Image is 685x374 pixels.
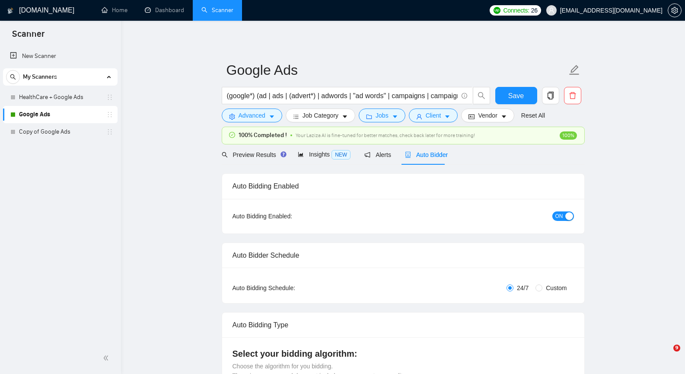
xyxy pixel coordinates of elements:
span: delete [564,92,581,99]
span: holder [106,94,113,101]
span: holder [106,128,113,135]
h4: Select your bidding algorithm: [233,348,574,360]
div: Tooltip anchor [280,150,287,158]
div: Auto Bidding Type [233,313,574,337]
span: idcard [468,113,475,120]
button: settingAdvancedcaret-down [222,109,282,122]
a: New Scanner [10,48,111,65]
span: 24/7 [513,283,532,293]
span: user [548,7,554,13]
button: barsJob Categorycaret-down [286,109,355,122]
span: 100% [560,131,577,140]
span: Custom [542,283,570,293]
li: New Scanner [3,48,118,65]
a: Google Ads [19,106,101,123]
button: Save [495,87,537,104]
input: Search Freelance Jobs... [227,90,458,101]
button: setting [668,3,682,17]
span: caret-down [501,113,507,120]
span: copy [542,92,559,99]
button: copy [542,87,559,104]
div: Auto Bidding Schedule: [233,283,346,293]
button: delete [564,87,581,104]
span: ON [555,211,563,221]
a: dashboardDashboard [145,6,184,14]
button: idcardVendorcaret-down [461,109,514,122]
span: notification [364,152,370,158]
button: search [6,70,20,84]
a: searchScanner [201,6,233,14]
span: caret-down [269,113,275,120]
span: caret-down [342,113,348,120]
span: Connects: [503,6,529,15]
span: setting [229,113,235,120]
span: caret-down [392,113,398,120]
span: Auto Bidder [405,151,448,158]
span: My Scanners [23,68,57,86]
span: search [222,152,228,158]
div: Auto Bidding Enabled: [233,211,346,221]
span: user [416,113,422,120]
div: Auto Bidding Enabled [233,174,574,198]
span: Vendor [478,111,497,120]
button: search [473,87,490,104]
span: Client [426,111,441,120]
span: 9 [673,345,680,352]
input: Scanner name... [226,59,567,81]
span: NEW [331,150,350,160]
span: bars [293,113,299,120]
span: holder [106,111,113,118]
li: My Scanners [3,68,118,141]
a: Reset All [521,111,545,120]
button: folderJobscaret-down [359,109,405,122]
span: Jobs [376,111,389,120]
a: setting [668,7,682,14]
span: info-circle [462,93,467,99]
img: upwork-logo.png [494,7,500,14]
a: homeHome [102,6,127,14]
span: Preview Results [222,151,284,158]
img: logo [7,4,13,18]
div: Auto Bidder Schedule [233,243,574,268]
a: HealthCare + Google Ads [19,89,101,106]
button: userClientcaret-down [409,109,458,122]
span: double-left [103,354,112,362]
span: check-circle [229,132,235,138]
span: 26 [531,6,538,15]
span: caret-down [444,113,450,120]
iframe: Intercom live chat [656,345,676,365]
span: edit [569,64,580,76]
span: robot [405,152,411,158]
span: folder [366,113,372,120]
span: area-chart [298,151,304,157]
span: setting [668,7,681,14]
span: Advanced [239,111,265,120]
span: Insights [298,151,350,158]
span: Job Category [303,111,338,120]
span: Scanner [5,28,51,46]
span: search [6,74,19,80]
span: 100% Completed ! [239,131,287,140]
span: search [473,92,490,99]
span: Your Laziza AI is fine-tuned for better matches, check back later for more training! [296,132,475,138]
span: Alerts [364,151,391,158]
a: Copy of Google Ads [19,123,101,141]
span: Save [508,90,524,101]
